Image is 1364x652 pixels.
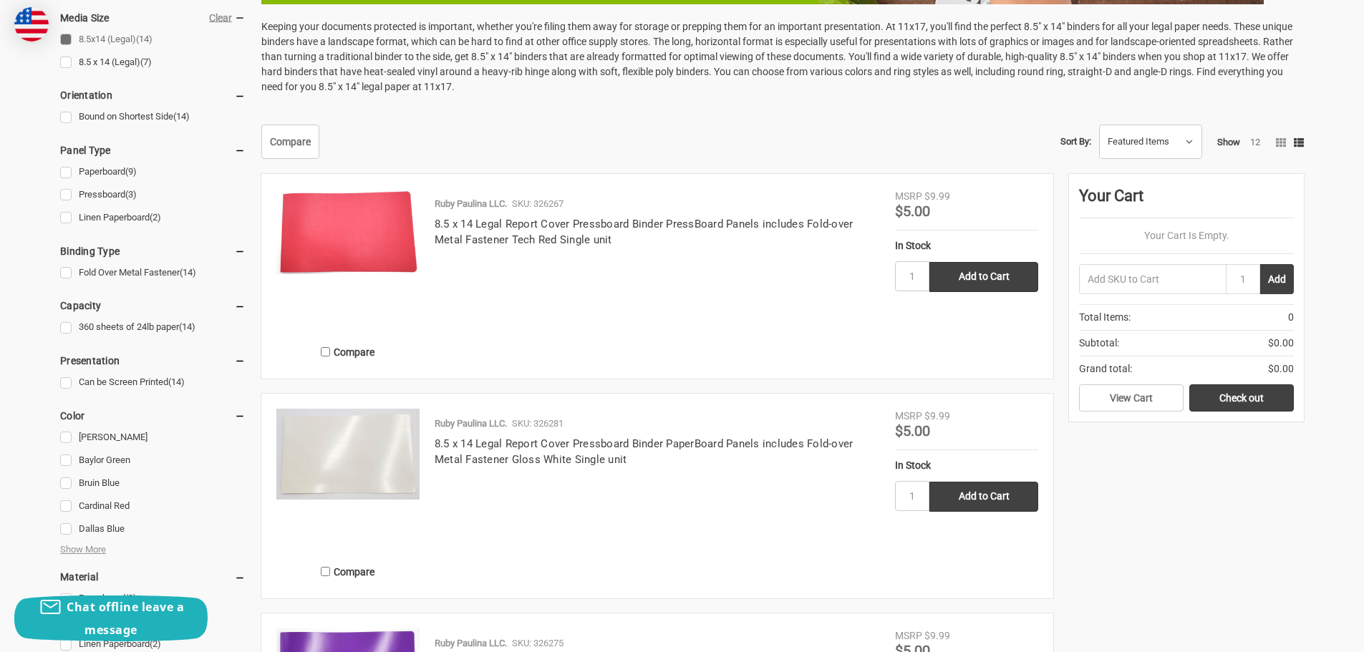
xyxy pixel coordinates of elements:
[276,560,420,583] label: Compare
[60,107,246,127] a: Bound on Shortest Side
[1079,384,1184,412] a: View Cart
[1079,336,1119,351] span: Subtotal:
[125,166,137,177] span: (9)
[1246,613,1364,652] iframe: Google Customer Reviews
[60,520,246,539] a: Dallas Blue
[1079,228,1294,243] p: Your Cart Is Empty.
[1060,131,1091,152] label: Sort By:
[924,630,950,641] span: $9.99
[512,417,564,431] p: SKU: 326281
[150,212,161,223] span: (2)
[1260,264,1294,294] button: Add
[929,482,1038,512] input: Add to Cart
[1189,384,1294,412] a: Check out
[321,567,330,576] input: Compare
[173,111,190,122] span: (14)
[512,636,564,651] p: SKU: 326275
[512,197,564,211] p: SKU: 326267
[261,125,319,159] a: Compare
[60,451,246,470] a: Baylor Green
[150,638,161,649] span: (2)
[895,409,922,424] div: MSRP
[60,87,246,104] h5: Orientation
[895,458,1038,473] div: In Stock
[1268,336,1294,351] span: $0.00
[60,9,246,26] h5: Media Size
[60,243,246,260] h5: Binding Type
[180,267,196,278] span: (14)
[1288,310,1294,325] span: 0
[924,410,950,422] span: $9.99
[435,417,507,431] p: Ruby Paulina LLC.
[924,190,950,202] span: $9.99
[60,297,246,314] h5: Capacity
[1079,264,1226,294] input: Add SKU to Cart
[14,595,208,641] button: Chat offline leave a message
[60,568,246,585] h5: Material
[895,189,922,204] div: MSRP
[60,53,246,72] a: 8.5 x 14 (Legal)
[276,189,420,274] img: 8.5 x 14 Legal Report Cover Pressboard Binder PressBoard Panels includes Fold-over Metal Fastener...
[168,376,185,387] span: (14)
[261,51,1289,92] span: You'll find a wide variety of durable, high-quality 8.5" x 14" binders when you shop at 11x17. We...
[60,263,246,283] a: Fold Over Metal Fastener
[435,636,507,651] p: Ruby Paulina LLC.
[1079,310,1131,325] span: Total Items:
[276,189,420,332] a: 8.5 x 14 Legal Report Cover Pressboard Binder PressBoard Panels includes Fold-over Metal Fastener...
[276,409,420,552] a: 8.5 x 14 Legal Report Cover Pressboard Binder PaperBoard Panels includes Fold-over Metal Fastener...
[435,197,507,211] p: Ruby Paulina LLC.
[895,422,930,439] span: $5.00
[435,437,853,467] a: 8.5 x 14 Legal Report Cover Pressboard Binder PaperBoard Panels includes Fold-over Metal Fastener...
[209,12,232,24] a: Clear
[1217,137,1240,147] span: Show
[60,474,246,493] a: Bruin Blue
[435,218,853,247] a: 8.5 x 14 Legal Report Cover Pressboard Binder PressBoard Panels includes Fold-over Metal Fastener...
[276,409,420,500] img: 8.5 x 14 Legal Report Cover Pressboard Binder PaperBoard Panels includes Fold-over Metal Fastener...
[60,497,246,516] a: Cardinal Red
[179,321,195,332] span: (14)
[60,318,246,337] a: 360 sheets of 24lb paper
[60,542,106,557] span: Show More
[60,373,246,392] a: Can be Screen Printed
[276,340,420,364] label: Compare
[895,238,1038,253] div: In Stock
[60,352,246,369] h5: Presentation
[895,203,930,220] span: $5.00
[14,7,49,42] img: duty and tax information for United States
[1250,137,1260,147] a: 12
[60,428,246,447] a: [PERSON_NAME]
[261,21,1293,62] span: Keeping your documents protected is important, whether you're filing them away for storage or pre...
[60,142,246,159] h5: Panel Type
[1079,184,1294,218] div: Your Cart
[140,57,152,67] span: (7)
[1268,361,1294,376] span: $0.00
[60,30,246,49] a: 8.5x14 (Legal)
[60,589,246,608] a: Paperboard
[60,208,246,228] a: Linen Paperboard
[60,407,246,424] h5: Color
[895,628,922,643] div: MSRP
[929,262,1038,292] input: Add to Cart
[60,162,246,182] a: Paperboard
[321,347,330,356] input: Compare
[125,189,137,200] span: (3)
[136,34,153,44] span: (14)
[1079,361,1132,376] span: Grand total:
[67,599,184,638] span: Chat offline leave a message
[60,185,246,205] a: Pressboard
